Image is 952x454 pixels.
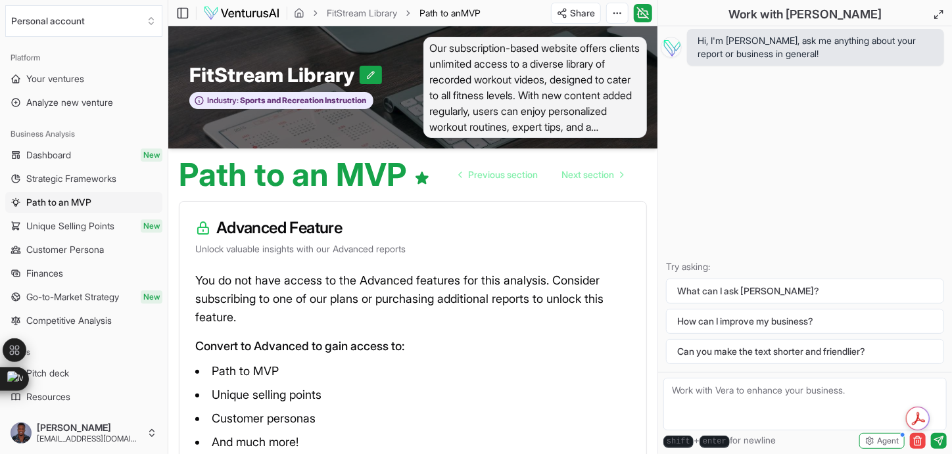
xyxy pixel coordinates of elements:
button: Select an organization [5,5,162,37]
kbd: enter [700,436,730,448]
button: What can I ask [PERSON_NAME]? [666,279,944,304]
span: New [141,290,162,304]
a: DashboardNew [5,145,162,166]
button: Can you make the text shorter and friendlier? [666,339,944,364]
span: Hi, I'm [PERSON_NAME], ask me anything about your report or business in general! [698,34,934,60]
p: You do not have access to the Advanced features for this analysis. Consider subscribing to one of... [195,271,631,327]
img: Vera [661,37,682,58]
div: Platform [5,47,162,68]
img: logo [203,5,280,21]
span: Strategic Frameworks [26,172,116,185]
p: Unlock valuable insights with our Advanced reports [195,242,631,256]
span: Dashboard [26,148,71,162]
button: Industry:Sports and Recreation Instruction [189,92,373,110]
span: Share [570,7,595,20]
span: Path to anMVP [419,7,481,20]
img: ACg8ocIlVNXIzgy0Li3ng48yq3VqvmqWlzCYqklkgFBm-YT482qRgyQ=s96-c [11,422,32,443]
a: Go to previous page [448,162,548,188]
li: Customer personas [195,408,631,429]
h3: Advanced Feature [195,217,631,238]
button: How can I improve my business? [666,309,944,334]
span: Our subscription-based website offers clients unlimited access to a diverse library of recorded w... [423,37,647,138]
a: Pitch deck [5,363,162,384]
h2: Work with [PERSON_NAME] [728,5,882,24]
a: Competitive Analysis [5,310,162,331]
span: Finances [26,267,63,280]
a: Resources [5,386,162,407]
a: Go-to-Market StrategyNew [5,286,162,307]
span: Industry: [207,95,239,106]
span: Pitch deck [26,367,69,380]
a: Strategic Frameworks [5,168,162,189]
nav: breadcrumb [294,7,481,20]
span: Previous section [468,168,538,181]
span: Unique Selling Points [26,219,114,233]
button: Agent [859,433,905,449]
nav: pagination [448,162,634,188]
li: And much more! [195,432,631,453]
span: Next section [561,168,614,181]
span: Customer Persona [26,243,104,256]
div: Business Analysis [5,124,162,145]
a: Finances [5,263,162,284]
span: [EMAIL_ADDRESS][DOMAIN_NAME] [37,434,141,444]
span: New [141,219,162,233]
li: Unique selling points [195,384,631,405]
span: Path to an MVP [26,196,91,209]
a: Go to next page [551,162,634,188]
span: [PERSON_NAME] [37,422,141,434]
span: Agent [877,436,899,446]
a: Analyze new venture [5,92,162,113]
h1: Path to an MVP [179,159,430,191]
a: FitStream Library [327,7,397,20]
a: Your ventures [5,68,162,89]
button: [PERSON_NAME][EMAIL_ADDRESS][DOMAIN_NAME] [5,417,162,449]
span: Resources [26,390,70,403]
span: Path to an [419,7,461,18]
p: Convert to Advanced to gain access to: [195,337,631,355]
a: Unique Selling PointsNew [5,216,162,237]
a: Customer Persona [5,239,162,260]
a: Path to an MVP [5,192,162,213]
span: Competitive Analysis [26,314,112,327]
span: Sports and Recreation Instruction [239,95,366,106]
li: Path to MVP [195,361,631,382]
span: Go-to-Market Strategy [26,290,119,304]
button: Share [551,3,601,24]
span: FitStream Library [189,63,360,87]
span: + for newline [663,434,776,448]
span: Your ventures [26,72,84,85]
span: Analyze new venture [26,96,113,109]
div: Tools [5,342,162,363]
kbd: shift [663,436,694,448]
span: New [141,148,162,162]
p: Try asking: [666,260,944,273]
